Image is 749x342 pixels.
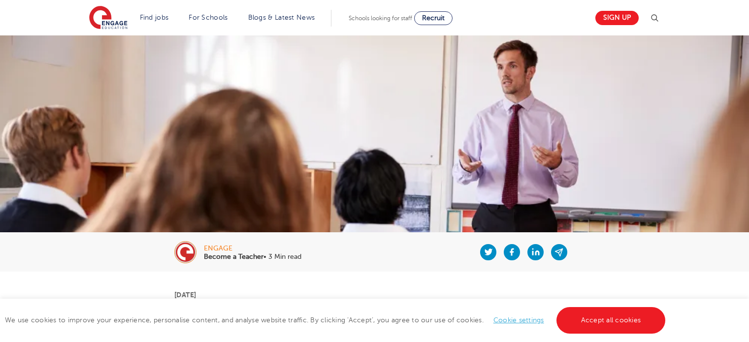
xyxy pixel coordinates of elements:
a: Recruit [414,11,453,25]
a: Find jobs [140,14,169,21]
a: For Schools [189,14,228,21]
img: Engage Education [89,6,128,31]
a: Sign up [595,11,639,25]
a: Blogs & Latest News [248,14,315,21]
p: • 3 Min read [204,253,301,260]
span: Schools looking for staff [349,15,412,22]
span: Recruit [422,14,445,22]
div: engage [204,245,301,252]
span: We use cookies to improve your experience, personalise content, and analyse website traffic. By c... [5,316,668,324]
b: Become a Teacher [204,253,263,260]
a: Accept all cookies [556,307,666,334]
a: Cookie settings [493,316,544,324]
p: [DATE] [174,291,575,298]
